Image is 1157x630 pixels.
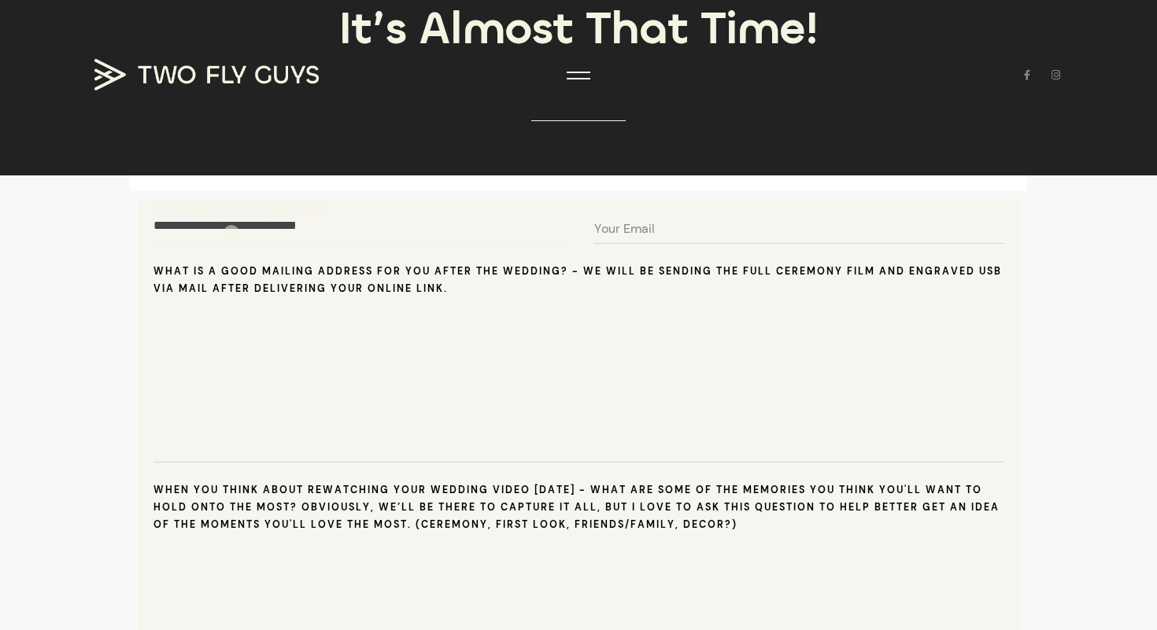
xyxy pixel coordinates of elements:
[94,59,319,90] img: TWO FLY GUYS MEDIA
[94,59,331,90] a: TWO FLY GUYS MEDIA TWO FLY GUYS MEDIA
[594,205,1004,244] input: Your Email
[153,197,326,216] span: Full Names of the Bride and Groom
[153,482,1004,533] h6: When you think about rewatching your wedding video [DATE] - what are some of the memories you thi...
[153,205,563,244] input: Full Names of the Bride and Groom
[153,263,1004,298] h6: What is a good mailing address for you after the wedding? - We will be sending the full ceremony ...
[594,218,655,240] span: Your Email
[153,305,1004,462] textarea: What is a good mailing address for you after the wedding? - We will be sending the full ceremony ...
